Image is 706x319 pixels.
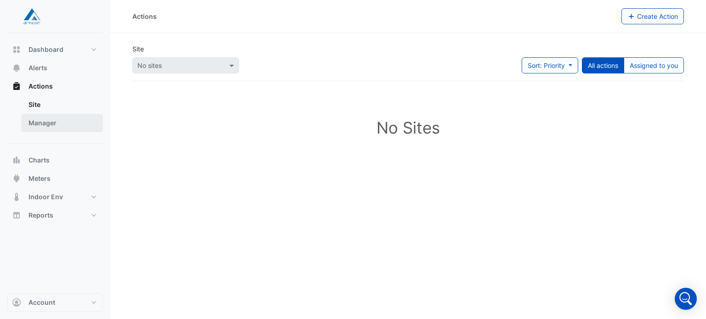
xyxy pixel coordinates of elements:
span: Account [28,298,55,307]
button: Actions [7,77,103,95]
button: Reports [7,206,103,224]
span: Alerts [28,63,47,73]
span: Sort: Priority [528,62,565,69]
button: Alerts [7,59,103,77]
h1: No Sites [147,118,669,137]
span: Actions [28,82,53,91]
app-icon: Indoor Env [12,192,21,201]
button: All actions [582,57,624,73]
button: Account [7,293,103,312]
app-icon: Dashboard [12,45,21,54]
button: Dashboard [7,40,103,59]
button: Meters [7,169,103,188]
button: Create Action [621,8,684,24]
button: Indoor Env [7,188,103,206]
app-icon: Charts [12,156,21,165]
div: Actions [132,11,157,21]
span: Dashboard [28,45,63,54]
span: Charts [28,156,50,165]
button: Sort: Priority [522,57,578,73]
div: Open Intercom Messenger [675,288,697,310]
app-icon: Meters [12,174,21,183]
app-icon: Actions [12,82,21,91]
a: Site [21,95,103,114]
button: Assigned to you [624,57,684,73]
span: Reports [28,211,53,220]
span: Indoor Env [28,192,63,201]
button: Charts [7,151,103,169]
span: Meters [28,174,51,183]
div: Actions [7,95,103,136]
app-icon: Reports [12,211,21,220]
a: Manager [21,114,103,132]
img: Company Logo [11,7,52,26]
span: Create Action [637,12,678,20]
label: Site [132,44,144,54]
app-icon: Alerts [12,63,21,73]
